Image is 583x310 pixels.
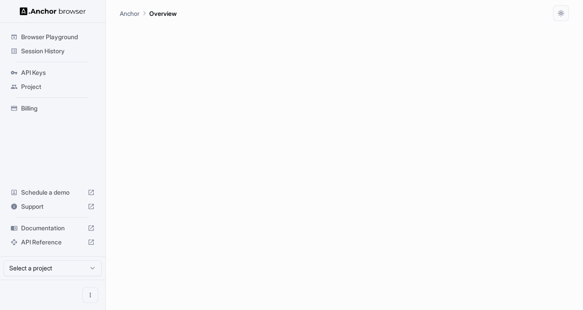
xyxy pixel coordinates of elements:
[21,202,84,211] span: Support
[7,101,98,115] div: Billing
[120,8,177,18] nav: breadcrumb
[7,44,98,58] div: Session History
[7,80,98,94] div: Project
[82,287,98,303] button: Open menu
[21,33,95,41] span: Browser Playground
[21,238,84,247] span: API Reference
[7,221,98,235] div: Documentation
[7,235,98,249] div: API Reference
[7,66,98,80] div: API Keys
[21,224,84,232] span: Documentation
[7,30,98,44] div: Browser Playground
[21,82,95,91] span: Project
[21,104,95,113] span: Billing
[21,68,95,77] span: API Keys
[149,9,177,18] p: Overview
[7,185,98,199] div: Schedule a demo
[120,9,140,18] p: Anchor
[7,199,98,214] div: Support
[20,7,86,15] img: Anchor Logo
[21,47,95,55] span: Session History
[21,188,84,197] span: Schedule a demo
